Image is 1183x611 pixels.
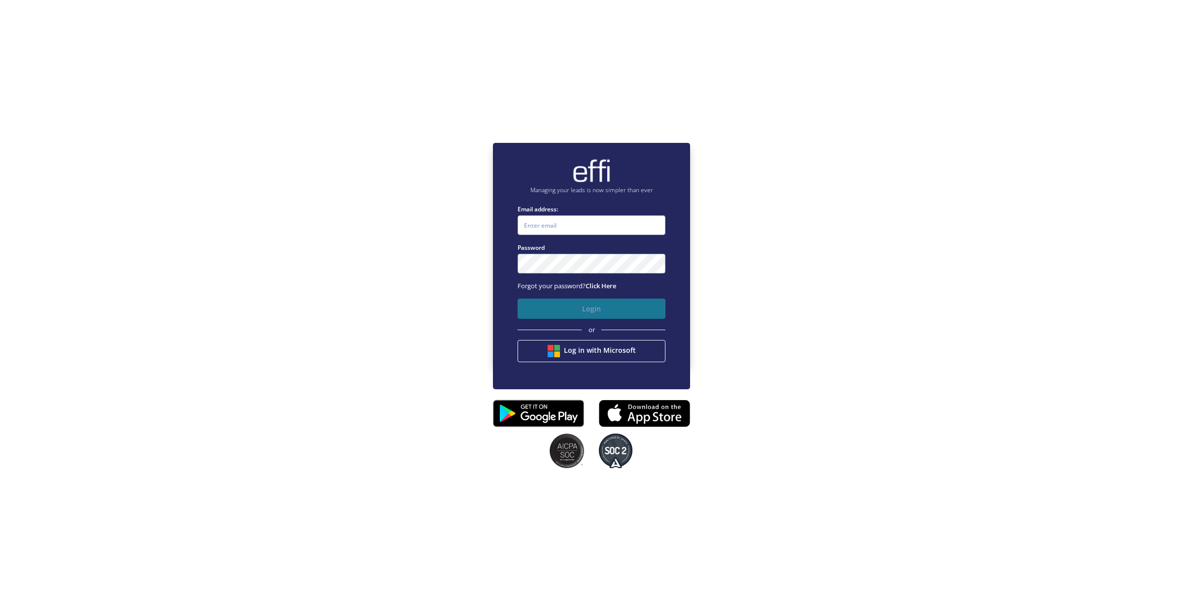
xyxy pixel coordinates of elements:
label: Email address: [518,204,665,214]
label: Password [518,243,665,252]
button: Login [518,299,665,319]
p: Managing your leads is now simpler than ever [518,186,665,195]
button: Log in with Microsoft [518,340,665,362]
input: Enter email [518,215,665,235]
a: Click Here [586,281,616,290]
img: SOC2 badges [550,434,584,468]
span: or [589,325,595,335]
img: appstore.8725fd3.png [599,397,690,430]
img: SOC2 badges [599,434,632,468]
img: btn google [548,345,560,357]
img: playstore.0fabf2e.png [493,393,584,434]
span: Forgot your password? [518,281,616,290]
img: brand-logo.ec75409.png [572,159,611,183]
